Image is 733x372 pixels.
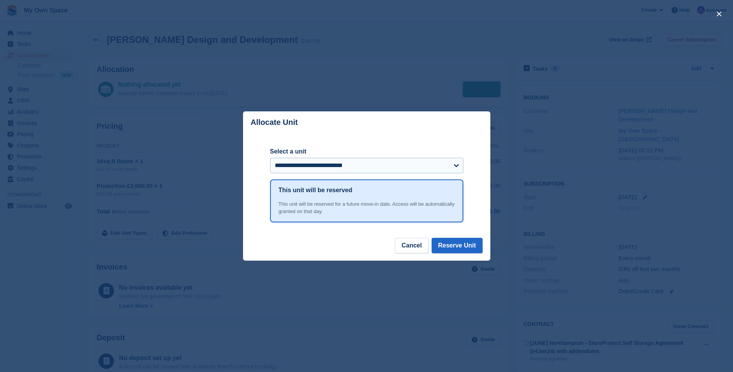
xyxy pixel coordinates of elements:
[251,118,298,127] p: Allocate Unit
[395,238,428,253] button: Cancel
[713,8,725,20] button: close
[279,186,352,195] h1: This unit will be reserved
[270,147,463,156] label: Select a unit
[279,200,455,215] div: This unit will be reserved for a future move-in date. Access will be automatically granted on tha...
[432,238,483,253] button: Reserve Unit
